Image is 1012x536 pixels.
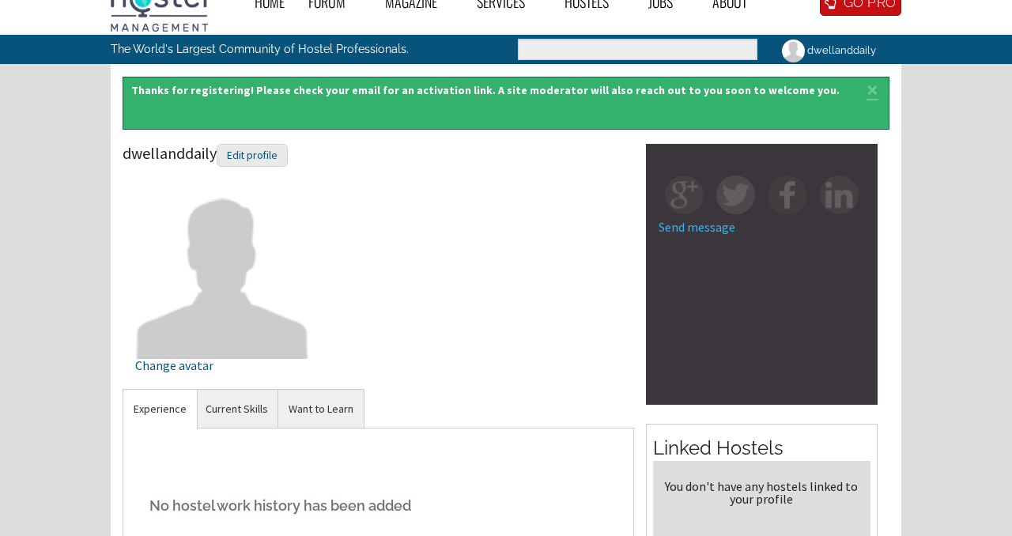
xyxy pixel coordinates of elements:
input: Enter the terms you wish to search for. [518,39,757,60]
div: You don't have any hostels linked to your profile [659,480,864,505]
img: gp-square.png [665,176,704,214]
div: Thanks for registering! Please check your email for an activation link. A site moderator will als... [123,77,889,130]
a: Current Skills [195,390,278,428]
a: × [863,85,882,92]
a: Edit profile [217,143,288,163]
a: Want to Learn [278,390,364,428]
a: Send message [659,219,735,235]
img: dwellanddaily's picture [135,184,310,359]
p: The World's Largest Community of Hostel Professionals. [111,35,440,63]
a: dwellanddaily [769,35,885,66]
img: fb-square.png [768,176,806,214]
h5: No hostel work history has been added [135,481,621,530]
a: Experience [123,390,197,428]
img: in-square.png [820,176,859,214]
div: Change avatar [135,359,310,372]
h2: Linked Hostels [653,435,870,462]
img: tw-square.png [716,176,755,214]
a: Change avatar [135,262,310,372]
span: dwellanddaily [123,143,288,163]
img: dwellanddaily's picture [780,37,807,65]
div: Edit profile [217,144,288,167]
